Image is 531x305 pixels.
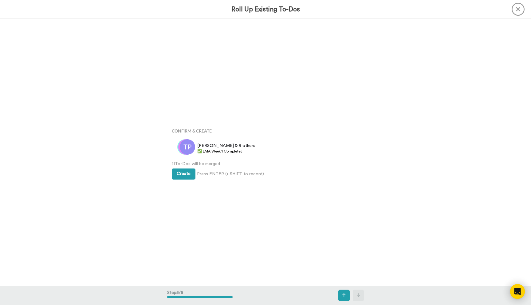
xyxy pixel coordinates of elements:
button: Create [172,168,195,180]
span: Create [177,172,191,176]
span: ✅ LMA Week 1 Completed [197,149,255,154]
img: ee.png [178,139,194,155]
img: th.png [177,139,193,155]
div: Open Intercom Messenger [510,284,525,299]
h3: Roll Up Existing To-Dos [231,6,300,13]
h4: Confirm & Create [172,129,359,133]
img: tp.png [180,139,195,155]
div: Step 5 / 5 [167,287,233,304]
span: [PERSON_NAME] & 9 others [197,143,255,149]
span: Press ENTER (+ SHIFT to record) [197,171,264,177]
span: 11 To-Dos will be merged [172,161,359,167]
